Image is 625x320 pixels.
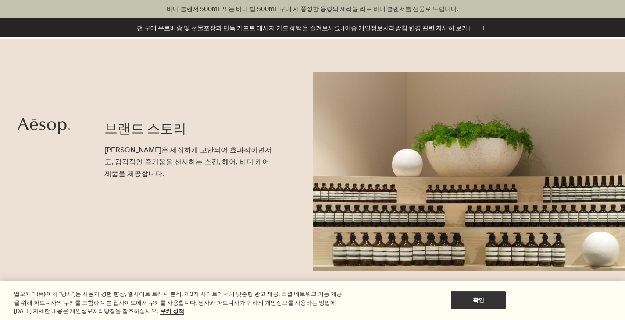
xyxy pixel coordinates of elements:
button: 확인 [451,291,506,309]
a: 개인 정보 보호에 대한 자세한 정보, 새 탭에서 열기 [160,307,184,315]
svg: Aesop [18,117,70,135]
div: 엘오케이(유)(이하 "당사")는 사용자 경험 향상, 웹사이트 트래픽 분석, 제3자 사이트에서의 맞춤형 광고 제공, 소셜 네트워크 기능 제공을 위해 파트너사의 쿠키를 포함하여 ... [14,290,344,316]
a: Aesop [15,115,72,139]
button: 전 구매 무료배송 및 선물포장과 단독 기프트 메시지 카드 혜택을 즐겨보세요. [이솝 개인정보처리방침 변경 관련 자세히 보기] [137,23,488,33]
p: 전 구매 무료배송 및 선물포장과 단독 기프트 메시지 카드 혜택을 즐겨보세요. [이솝 개인정보처리방침 변경 관련 자세히 보기] [137,24,470,33]
p: [PERSON_NAME]은 세심하게 고안되어 효과적이면서도, 감각적인 즐거움을 선사하는 스킨, 헤어, 바디 케어 제품을 제공합니다. [104,144,278,180]
h1: 브랜드 스토리 [104,120,278,137]
p: 바디 클렌저 500mL 또는 바디 밤 500mL 구매 시 풍성한 용량의 제라늄 리프 바디 클렌저를 선물로 드립니다. [9,4,616,14]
